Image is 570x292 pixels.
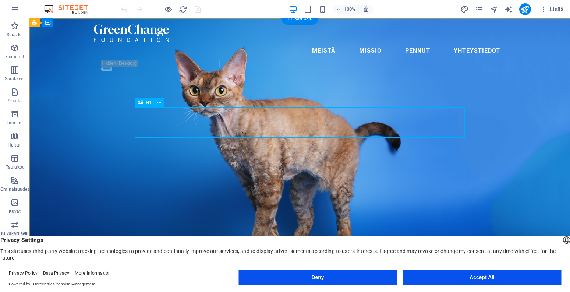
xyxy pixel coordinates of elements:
[537,3,567,15] button: Lisää
[490,5,498,14] i: Navigaattori
[5,76,25,82] p: Sarakkeet
[8,98,22,104] p: Sisältö
[178,5,187,14] button: reload
[333,5,359,14] button: 100%
[475,5,484,14] button: pages
[164,5,173,14] button: Napsauta tästä poistuaksesi esikatselutilasta ja jatkaaksesi muokkaamista
[0,186,29,192] p: Ominaisuudet
[179,5,187,14] i: Lataa sivu uudelleen
[5,54,24,60] p: Elementit
[475,5,484,14] i: Sivut (Ctrl+Alt+S)
[42,5,98,14] img: Editor Logo
[1,231,28,236] p: Kuvakaruselli
[8,142,22,148] p: Haitari
[504,5,513,14] button: text_generator
[504,5,513,14] i: Tekstigeneraattori
[540,6,564,13] span: Lisää
[344,5,355,14] h6: 100%
[9,208,21,214] p: Kuvat
[281,12,319,25] div: + Lisää osio
[521,5,529,14] i: Julkaise
[146,101,152,105] span: H1
[7,120,23,126] p: Laatikot
[7,32,23,38] p: Suosikit
[519,3,531,15] button: publish
[6,164,24,170] p: Taulukot
[363,6,369,13] i: Koon muuttuessa säädä zoomaustaso automaattisesti sopimaan valittuun laitteeseen.
[460,5,469,14] i: Ulkoasu (Ctrl+Alt+Y)
[490,5,499,14] button: navigator
[460,5,469,14] button: design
